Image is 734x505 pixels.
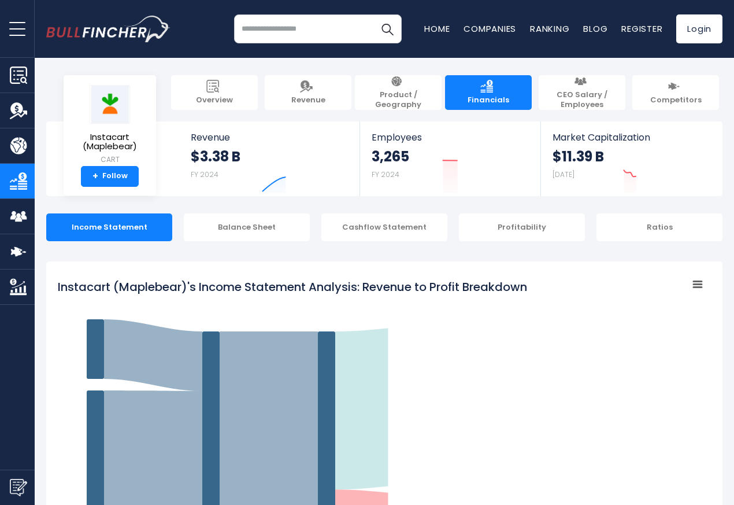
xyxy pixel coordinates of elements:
[73,132,147,152] span: Instacart (Maplebear)
[676,14,722,43] a: Login
[372,148,409,165] strong: 3,265
[373,14,402,43] button: Search
[73,154,147,165] small: CART
[539,75,625,110] a: CEO Salary / Employees
[46,213,172,241] div: Income Statement
[541,121,721,196] a: Market Capitalization $11.39 B [DATE]
[372,132,528,143] span: Employees
[72,84,147,166] a: Instacart (Maplebear) CART
[355,75,442,110] a: Product / Geography
[191,148,240,165] strong: $3.38 B
[553,169,574,179] small: [DATE]
[632,75,719,110] a: Competitors
[171,75,258,110] a: Overview
[464,23,516,35] a: Companies
[621,23,662,35] a: Register
[553,132,710,143] span: Market Capitalization
[468,95,509,105] span: Financials
[459,213,585,241] div: Profitability
[81,166,139,187] a: +Follow
[92,171,98,182] strong: +
[58,279,527,295] tspan: Instacart (Maplebear)'s Income Statement Analysis: Revenue to Profit Breakdown
[372,169,399,179] small: FY 2024
[553,148,604,165] strong: $11.39 B
[46,16,170,42] a: Go to homepage
[184,213,310,241] div: Balance Sheet
[291,95,325,105] span: Revenue
[191,169,218,179] small: FY 2024
[544,90,620,110] span: CEO Salary / Employees
[583,23,607,35] a: Blog
[179,121,360,196] a: Revenue $3.38 B FY 2024
[596,213,722,241] div: Ratios
[424,23,450,35] a: Home
[191,132,349,143] span: Revenue
[530,23,569,35] a: Ranking
[360,121,540,196] a: Employees 3,265 FY 2024
[361,90,436,110] span: Product / Geography
[321,213,447,241] div: Cashflow Statement
[445,75,532,110] a: Financials
[265,75,351,110] a: Revenue
[46,16,170,42] img: bullfincher logo
[650,95,702,105] span: Competitors
[196,95,233,105] span: Overview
